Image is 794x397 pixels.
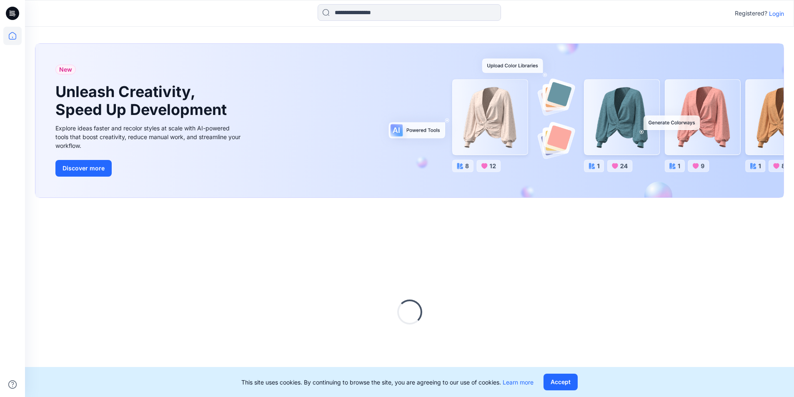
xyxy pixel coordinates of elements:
span: New [59,65,72,75]
div: Explore ideas faster and recolor styles at scale with AI-powered tools that boost creativity, red... [55,124,243,150]
button: Accept [544,374,578,390]
p: Login [769,9,784,18]
p: Registered? [735,8,767,18]
a: Discover more [55,160,243,177]
a: Learn more [503,379,534,386]
h1: Unleash Creativity, Speed Up Development [55,83,230,119]
p: This site uses cookies. By continuing to browse the site, you are agreeing to our use of cookies. [241,378,534,387]
button: Discover more [55,160,112,177]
